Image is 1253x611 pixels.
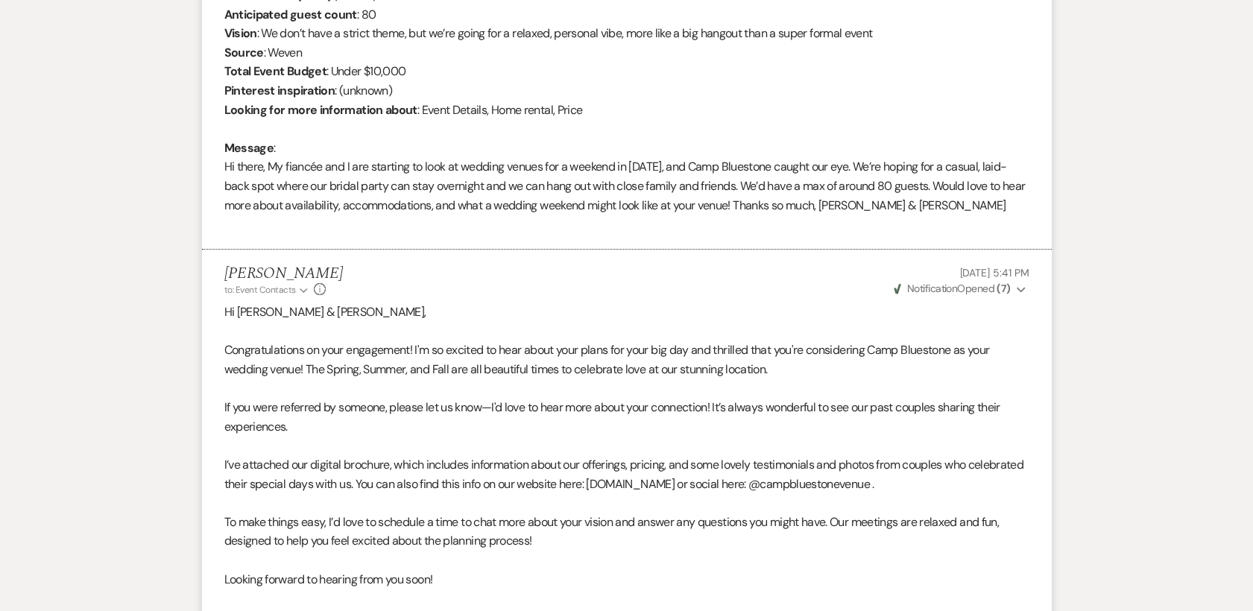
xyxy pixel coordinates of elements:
b: Message [224,140,274,156]
button: NotificationOpened (7) [891,281,1029,297]
b: Looking for more information about [224,102,417,118]
b: Source [224,45,264,60]
p: To make things easy, I’d love to schedule a time to chat more about your vision and answer any qu... [224,513,1029,551]
p: If you were referred by someone, please let us know—I'd love to hear more about your connection! ... [224,398,1029,436]
span: to: Event Contacts [224,284,296,296]
p: Hi [PERSON_NAME] & [PERSON_NAME], [224,303,1029,322]
b: Vision [224,25,257,41]
b: Pinterest inspiration [224,83,335,98]
p: I’ve attached our digital brochure, which includes information about our offerings, pricing, and ... [224,455,1029,493]
span: Opened [894,282,1011,295]
span: Notification [907,282,957,295]
strong: ( 7 ) [997,282,1010,295]
h5: [PERSON_NAME] [224,265,343,283]
b: Anticipated guest count [224,7,357,22]
p: Congratulations on your engagement! I'm so excited to hear about your plans for your big day and ... [224,341,1029,379]
p: Looking forward to hearing from you soon! [224,570,1029,589]
button: to: Event Contacts [224,283,310,297]
span: [DATE] 5:41 PM [959,266,1029,279]
b: Total Event Budget [224,63,326,79]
